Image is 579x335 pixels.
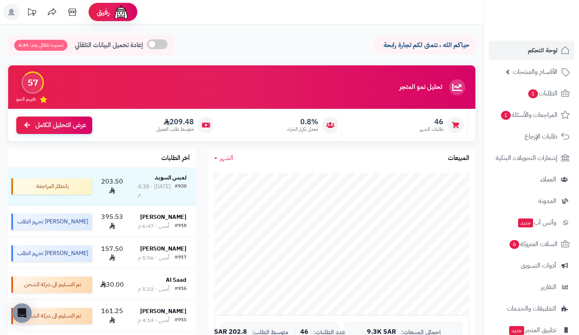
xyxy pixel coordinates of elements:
span: طلبات الإرجاع [525,131,557,142]
a: عرض التحليل الكامل [16,117,92,134]
span: 46 [420,117,443,126]
td: 161.25 [95,300,128,332]
div: #915 [175,316,186,324]
span: رفيق [97,7,110,17]
a: لوحة التحكم [489,41,574,60]
span: 0.8% [287,117,318,126]
div: تم التسليم الى شركة الشحن [11,277,92,293]
a: المراجعات والأسئلة1 [489,105,574,125]
span: عرض التحليل الكامل [35,121,86,130]
span: جديد [518,218,533,227]
a: أدوات التسويق [489,256,574,275]
span: لوحة التحكم [528,45,557,56]
a: الطلبات1 [489,84,574,103]
span: تقييم النمو [16,96,36,103]
strong: [PERSON_NAME] [140,307,186,316]
strong: [PERSON_NAME] [140,213,186,221]
span: تحديث تلقائي بعد: 4:49 [14,40,67,51]
div: #916 [175,285,186,293]
span: أدوات التسويق [521,260,556,271]
span: 1 [528,89,538,98]
span: المدونة [538,195,556,207]
strong: لميس السويد [155,173,186,182]
h3: المبيعات [448,155,469,162]
span: المراجعات والأسئلة [500,109,557,121]
span: الأقسام والمنتجات [513,66,557,78]
a: المدونة [489,191,574,211]
span: العملاء [540,174,556,185]
div: [DATE] - 4:38 م [138,183,175,199]
a: الشهر [214,153,233,163]
div: #920 [175,183,186,199]
span: متوسط طلب العميل [156,126,194,133]
span: التقارير [541,281,556,293]
img: logo-2.png [524,6,571,23]
span: وآتس آب [517,217,556,228]
span: معدل تكرار الشراء [287,126,318,133]
div: #918 [175,222,186,230]
a: طلبات الإرجاع [489,127,574,146]
a: إشعارات التحويلات البنكية [489,148,574,168]
div: أمس - 6:47 م [138,222,169,230]
span: إشعارات التحويلات البنكية [496,152,557,164]
td: 157.50 [95,238,128,270]
div: Open Intercom Messenger [12,303,32,323]
td: 395.53 [95,206,128,238]
span: 1 [501,111,511,120]
span: 6 [510,240,519,249]
a: السلات المتروكة6 [489,234,574,254]
a: التطبيقات والخدمات [489,299,574,318]
span: إعادة تحميل البيانات التلقائي [75,41,143,50]
td: 30.00 [95,270,128,300]
div: أمس - 5:22 م [138,285,169,293]
div: أمس - 5:56 م [138,254,169,262]
a: تحديثات المنصة [22,4,42,22]
div: تم التسليم الى شركة الشحن [11,308,92,324]
span: السلات المتروكة [509,238,557,250]
a: التقارير [489,277,574,297]
div: [PERSON_NAME] تجهيز الطلب [11,245,92,262]
span: | [293,329,295,335]
div: [PERSON_NAME] تجهيز الطلب [11,214,92,230]
span: الطلبات [527,88,557,99]
span: جديد [509,326,524,335]
strong: [PERSON_NAME] [140,244,186,253]
div: #917 [175,254,186,262]
a: وآتس آبجديد [489,213,574,232]
h3: تحليل نمو المتجر [399,84,442,91]
span: طلبات الشهر [420,126,443,133]
td: 203.50 [95,167,128,205]
p: حياكم الله ، نتمنى لكم تجارة رابحة [380,41,469,50]
span: 209.48 [156,117,194,126]
span: الشهر [220,153,233,163]
a: العملاء [489,170,574,189]
strong: Al Saad [166,276,186,284]
div: بانتظار المراجعة [11,178,92,195]
img: ai-face.png [113,4,129,20]
div: أمس - 4:14 م [138,316,169,324]
h3: آخر الطلبات [161,155,190,162]
span: التطبيقات والخدمات [507,303,556,314]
